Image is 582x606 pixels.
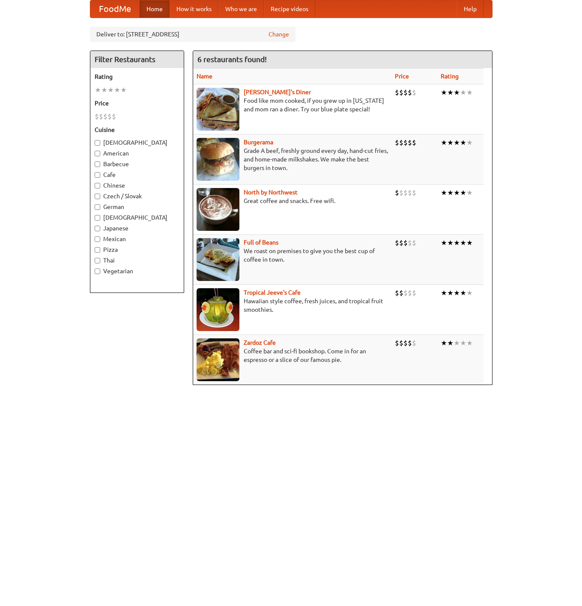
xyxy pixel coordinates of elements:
[395,288,399,298] li: $
[399,338,403,348] li: $
[412,138,416,147] li: $
[466,188,473,197] li: ★
[95,226,100,231] input: Japanese
[454,88,460,97] li: ★
[244,289,301,296] a: Tropical Jeeve's Cafe
[457,0,484,18] a: Help
[412,88,416,97] li: $
[95,245,179,254] label: Pizza
[395,88,399,97] li: $
[218,0,264,18] a: Who we are
[197,347,388,364] p: Coffee bar and sci-fi bookshop. Come in for an espresso or a slice of our famous pie.
[95,170,179,179] label: Cafe
[95,256,179,265] label: Thai
[244,339,276,346] a: Zardoz Cafe
[454,188,460,197] li: ★
[95,161,100,167] input: Barbecue
[95,160,179,168] label: Barbecue
[95,151,100,156] input: American
[447,338,454,348] li: ★
[412,188,416,197] li: $
[441,138,447,147] li: ★
[395,238,399,248] li: $
[403,138,408,147] li: $
[95,172,100,178] input: Cafe
[269,30,289,39] a: Change
[441,288,447,298] li: ★
[447,288,454,298] li: ★
[197,88,239,131] img: sallys.jpg
[95,194,100,199] input: Czech / Slovak
[264,0,315,18] a: Recipe videos
[197,247,388,264] p: We roast on premises to give you the best cup of coffee in town.
[107,85,114,95] li: ★
[197,188,239,231] img: north.jpg
[399,88,403,97] li: $
[460,238,466,248] li: ★
[95,204,100,210] input: German
[466,88,473,97] li: ★
[95,85,101,95] li: ★
[447,138,454,147] li: ★
[244,189,298,196] a: North by Northwest
[441,238,447,248] li: ★
[466,138,473,147] li: ★
[441,73,459,80] a: Rating
[107,112,112,121] li: $
[460,338,466,348] li: ★
[90,51,184,68] h4: Filter Restaurants
[197,138,239,181] img: burgerama.jpg
[95,125,179,134] h5: Cuisine
[460,88,466,97] li: ★
[466,288,473,298] li: ★
[244,139,273,146] a: Burgerama
[197,297,388,314] p: Hawaiian style coffee, fresh juices, and tropical fruit smoothies.
[399,138,403,147] li: $
[447,238,454,248] li: ★
[395,188,399,197] li: $
[197,146,388,172] p: Grade A beef, freshly ground every day, hand-cut fries, and home-made milkshakes. We make the bes...
[454,238,460,248] li: ★
[466,238,473,248] li: ★
[454,138,460,147] li: ★
[408,338,412,348] li: $
[447,88,454,97] li: ★
[95,213,179,222] label: [DEMOGRAPHIC_DATA]
[395,73,409,80] a: Price
[395,338,399,348] li: $
[399,288,403,298] li: $
[95,99,179,107] h5: Price
[95,138,179,147] label: [DEMOGRAPHIC_DATA]
[244,239,278,246] a: Full of Beans
[101,85,107,95] li: ★
[95,215,100,221] input: [DEMOGRAPHIC_DATA]
[454,288,460,298] li: ★
[403,188,408,197] li: $
[408,188,412,197] li: $
[447,188,454,197] li: ★
[466,338,473,348] li: ★
[244,89,311,96] b: [PERSON_NAME]'s Diner
[95,140,100,146] input: [DEMOGRAPHIC_DATA]
[112,112,116,121] li: $
[114,85,120,95] li: ★
[197,288,239,331] img: jeeves.jpg
[197,338,239,381] img: zardoz.jpg
[408,88,412,97] li: $
[99,112,103,121] li: $
[399,238,403,248] li: $
[197,96,388,113] p: Food like mom cooked, if you grew up in [US_STATE] and mom ran a diner. Try our blue plate special!
[399,188,403,197] li: $
[408,138,412,147] li: $
[403,288,408,298] li: $
[95,72,179,81] h5: Rating
[460,288,466,298] li: ★
[412,338,416,348] li: $
[454,338,460,348] li: ★
[412,288,416,298] li: $
[140,0,170,18] a: Home
[95,269,100,274] input: Vegetarian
